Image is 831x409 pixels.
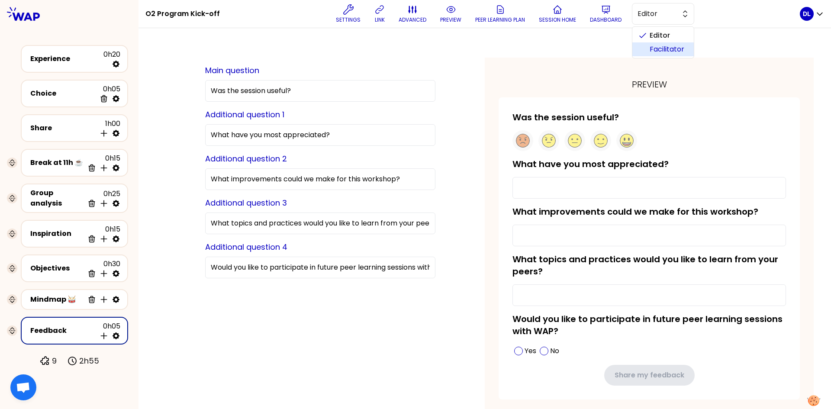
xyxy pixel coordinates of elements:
[96,84,120,103] div: 0h05
[650,44,687,55] span: Facilitator
[79,355,99,367] p: 2h55
[30,294,84,305] div: Mindmap 🥁
[499,78,800,90] div: preview
[525,346,536,356] p: Yes
[604,365,695,386] button: Share my feedback
[437,1,465,27] button: preview
[84,259,120,278] div: 0h30
[84,153,120,172] div: 0h15
[205,65,259,76] label: Main question
[371,1,388,27] button: link
[10,374,36,400] div: Ouvrir le chat
[30,263,84,274] div: Objectives
[205,153,287,164] label: Additional question 2
[336,16,361,23] p: Settings
[475,16,525,23] p: Peer learning plan
[205,242,287,252] label: Additional question 4
[650,30,687,41] span: Editor
[84,189,120,208] div: 0h25
[205,80,435,102] input: Did you like the experience?
[30,158,84,168] div: Break at 11h ☕️
[512,158,669,170] label: What have you most appreciated?
[205,197,287,208] label: Additional question 3
[96,119,120,138] div: 1h00
[590,16,622,23] p: Dashboard
[539,16,576,23] p: Session home
[632,3,694,25] button: Editor
[800,7,824,21] button: DL
[30,88,96,99] div: Choice
[205,109,284,120] label: Additional question 1
[332,1,364,27] button: Settings
[586,1,625,27] button: Dashboard
[52,355,57,367] p: 9
[440,16,461,23] p: preview
[30,325,96,336] div: Feedback
[205,257,435,278] input: Would you like to retry Wap experience ?
[512,313,783,337] label: Would you like to participate in future peer learning sessions with WAP?
[103,49,120,68] div: 0h20
[96,321,120,340] div: 0h05
[512,253,778,277] label: What topics and practices would you like to learn from your peers?
[472,1,528,27] button: Peer learning plan
[30,123,96,133] div: Share
[30,229,84,239] div: Inspiration
[512,206,758,218] label: What improvements could we make for this workshop?
[638,9,676,19] span: Editor
[30,54,103,64] div: Experience
[512,111,619,123] label: Was the session useful?
[535,1,580,27] button: Session home
[803,10,811,18] p: DL
[632,26,694,58] ul: Editor
[395,1,430,27] button: advanced
[30,188,84,209] div: Group analysis
[84,224,120,243] div: 0h15
[550,346,559,356] p: No
[399,16,426,23] p: advanced
[375,16,385,23] p: link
